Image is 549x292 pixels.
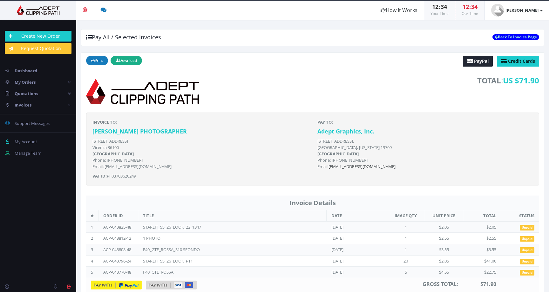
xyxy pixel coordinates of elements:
[441,3,447,10] span: 34
[91,281,142,289] img: pay-with-pp.png
[138,210,327,222] th: TITLE
[92,138,308,170] p: [STREET_ADDRESS] Vicenza 36100 Phone: [PHONE_NUMBER] Email: [EMAIL_ADDRESS][DOMAIN_NAME]
[483,281,496,288] span: 71.90
[387,233,425,244] td: 1
[463,3,469,10] span: 12
[474,58,489,64] span: PayPal
[15,91,38,96] span: Quotations
[92,119,117,125] strong: INVOICE TO:
[520,247,534,253] span: Unpaid
[425,267,463,278] td: $4.55
[317,119,333,125] strong: PAY TO:
[423,281,458,288] strong: GROSS TOTAL:
[469,3,471,10] span: :
[463,56,493,67] a: PayPal
[329,164,396,169] a: [EMAIL_ADDRESS][DOMAIN_NAME]
[463,244,501,256] td: $3.55
[463,221,501,233] td: $2.05
[327,233,387,244] td: [DATE]
[15,79,36,85] span: My Orders
[86,196,539,210] th: Invoice Details
[143,247,207,253] div: F40_GTE_ROSSA_310 SFONDO
[477,75,539,87] span: :
[463,210,501,222] th: TOTAL
[387,210,425,222] th: IMAGE QTY
[430,11,449,16] small: Your Time
[146,281,197,289] img: pay-with-cc.png
[86,267,98,278] td: 5
[462,11,478,16] small: Our Time
[425,210,463,222] th: UNIT PRICE
[387,221,425,233] td: 1
[327,221,387,233] td: [DATE]
[485,1,549,20] a: [PERSON_NAME]
[327,244,387,256] td: [DATE]
[86,233,98,244] td: 2
[497,56,539,67] a: Credit Cards
[92,127,187,135] strong: [PERSON_NAME] PHOTOGRAPHER
[15,68,37,74] span: Dashboard
[86,221,98,233] td: 1
[86,210,98,222] th: #
[86,75,199,108] img: logo-print.png
[387,267,425,278] td: 5
[98,210,138,222] th: ORDER ID
[387,244,425,256] td: 1
[520,270,534,276] span: Unpaid
[15,120,50,126] span: Support Messages
[143,269,207,275] div: F40_GTE_ROSSA
[432,3,438,10] span: 12
[471,3,478,10] span: 34
[463,233,501,244] td: $2.55
[480,281,496,288] strong: $
[5,31,71,42] a: Create New Order
[88,119,313,179] div: PI 03703620249
[374,1,424,20] a: How It Works
[86,33,161,41] span: Pay All / Selected Invoices
[317,151,359,157] b: [GEOGRAPHIC_DATA]
[317,127,374,135] strong: Adept Graphics, Inc.
[491,4,504,16] img: user_default.jpg
[143,235,207,241] div: 1 PHOTO
[520,236,534,242] span: Unpaid
[463,267,501,278] td: $22.75
[15,150,41,156] span: Manage Team
[387,255,425,267] td: 20
[425,233,463,244] td: $2.55
[98,267,138,278] td: ACP-043770-48
[92,151,134,157] b: [GEOGRAPHIC_DATA]
[520,225,534,230] span: Unpaid
[425,221,463,233] td: $2.05
[98,233,138,244] td: ACP-043812-12
[463,255,501,267] td: $41.00
[98,255,138,267] td: ACP-043796-24
[92,173,107,179] strong: VAT ID:
[520,259,534,264] span: Unpaid
[143,258,207,264] div: STARLIT_SS_26_LOOK_PT1
[327,267,387,278] td: [DATE]
[505,7,539,13] strong: [PERSON_NAME]
[492,34,539,40] a: Back To Invoice Page
[508,58,535,64] span: Credit Cards
[438,3,441,10] span: :
[425,255,463,267] td: $2.05
[327,210,387,222] th: DATE
[5,43,71,54] a: Request Quotation
[15,139,37,145] span: My Account
[98,244,138,256] td: ACP-043808-48
[111,56,142,65] button: Download
[98,221,138,233] td: ACP-043825-48
[15,102,31,108] span: Invoices
[86,244,98,256] td: 3
[501,210,539,222] th: STATUS
[425,244,463,256] td: $3.55
[503,75,539,86] span: US $71.90
[327,255,387,267] td: [DATE]
[317,138,533,170] p: [STREET_ADDRESS], [GEOGRAPHIC_DATA], [US_STATE] 19709 Phone: [PHONE_NUMBER] Email:
[86,56,108,65] button: Print
[477,75,501,86] strong: TOTAL
[5,5,71,15] img: Adept Graphics
[143,224,207,230] div: STARLIT_SS_26_LOOK_22_1347
[86,255,98,267] td: 4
